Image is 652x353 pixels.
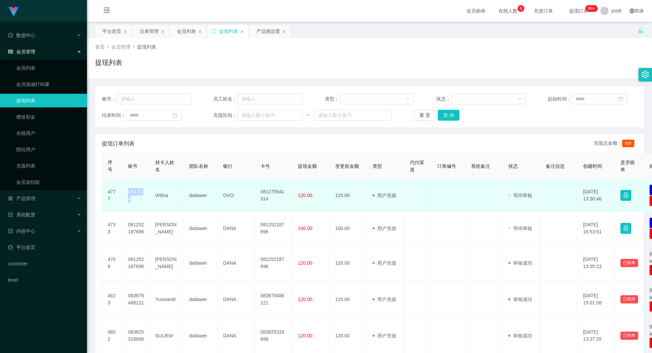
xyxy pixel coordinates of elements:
span: 120.00 [298,333,312,338]
span: 120.00 [298,260,312,266]
td: [PERSON_NAME] [150,212,184,245]
span: 内容中心 [8,228,35,234]
td: 083879488121 [123,281,150,318]
span: 类型： [325,95,340,103]
span: 用户充值 [373,260,396,266]
span: 审核成功 [508,297,532,302]
td: dadawei [184,179,218,212]
input: 请输入最小值为 [237,110,303,121]
td: 081275941314 [255,179,292,212]
a: 图标: dashboard平台首页 [8,241,81,254]
button: 图标: lock [620,190,631,201]
span: 用户充值 [373,297,396,302]
span: 120.00 [298,193,312,198]
span: 账号 [128,163,138,169]
td: 120.00 [330,179,367,212]
i: 图标: menu-fold [95,0,118,22]
i: 图标: table [8,49,13,54]
span: 用户充值 [373,226,396,231]
span: ~ [303,112,314,119]
i: 图标: appstore-o [8,196,13,201]
span: 600 [622,140,634,147]
a: 会员列表 [16,61,81,75]
a: 会员加扣款 [16,175,81,189]
td: DANA [218,281,255,318]
span: 产品管理 [8,196,35,201]
i: 图标: form [8,212,13,217]
td: dadawei [184,212,218,245]
button: 图标: lock [620,223,631,234]
span: 首页 [95,44,105,50]
span: 提现金额 [298,163,317,169]
td: 4733 [102,212,123,245]
span: 会员管理 [8,49,35,54]
div: 平台首页 [102,25,121,38]
td: 100.00 [330,212,367,245]
button: 已锁单 [620,295,638,303]
span: 状态 [508,163,518,169]
td: dadawei [184,245,218,281]
span: 备注信息 [546,163,565,169]
span: / [107,44,109,50]
td: 081252187696 [255,245,292,281]
span: 团队名称 [189,163,208,169]
td: LN1234 [123,179,150,212]
td: 081252187696 [123,245,150,281]
div: 充值总金额： [594,140,637,148]
span: 序号 [108,160,112,172]
h1: 提现列表 [95,57,122,68]
i: 图标: close [123,30,127,34]
i: 图标: unlock [638,28,644,34]
button: 重 置 [414,110,436,121]
td: [DATE] 15:01:58 [578,281,615,318]
button: 已锁单 [620,259,638,267]
img: logo.9652507e.png [8,7,19,16]
td: Yuswandi [150,281,184,318]
input: 请输入 [117,93,191,104]
td: [DATE] 16:53:51 [578,212,615,245]
span: 系统配置 [8,212,35,217]
div: 产品预设置 [256,25,280,38]
td: dadawei [184,281,218,318]
span: 审核成功 [508,333,532,338]
span: 充值订单 [530,8,556,13]
a: 在线用户 [16,126,81,140]
span: 120.00 [298,297,312,302]
span: 是否锁单 [620,160,635,172]
td: 081252187696 [123,212,150,245]
i: 图标: close [161,30,165,34]
a: 赠送彩金 [16,110,81,124]
a: level [8,273,81,287]
span: 起始时间： [548,95,572,103]
i: 图标: calendar [173,113,177,118]
i: 图标: close [198,30,202,34]
span: / [133,44,134,50]
i: 图标: down [518,97,522,102]
span: 代付渠道 [410,160,424,172]
td: 120.00 [330,245,367,281]
span: 提现列表 [137,44,156,50]
span: 类型 [373,163,382,169]
span: 充值区间： [213,112,237,119]
span: 会员管理 [111,44,130,50]
span: 100.00 [298,226,312,231]
button: 已锁单 [620,332,638,340]
span: 数据中心 [8,33,35,38]
i: 图标: profile [8,229,13,233]
td: DANA [218,212,255,245]
i: 图标: close [240,30,244,34]
td: [DATE] 13:30:46 [578,179,615,212]
span: 员工姓名： [213,95,237,103]
span: 等待审核 [508,226,532,231]
td: DANA [218,245,255,281]
a: 会员加减打码量 [16,77,81,91]
p: 9 [520,5,522,12]
div: 提现列表 [219,25,238,38]
span: 提现订单列表 [102,140,134,148]
td: 4709 [102,245,123,281]
span: 系统备注 [471,163,490,169]
i: 图标: check-circle-o [8,33,13,38]
span: 用户充值 [373,193,396,198]
sup: 291 [585,5,597,12]
button: 查 询 [438,110,459,121]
